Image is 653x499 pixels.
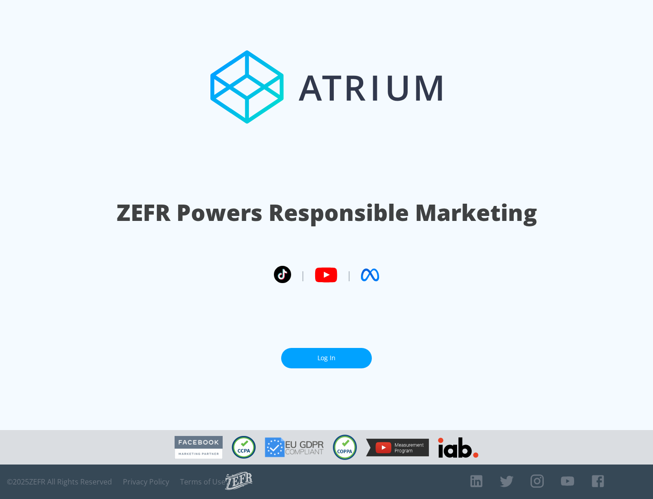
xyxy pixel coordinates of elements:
img: GDPR Compliant [265,437,324,457]
span: | [300,268,306,282]
span: | [346,268,352,282]
img: COPPA Compliant [333,435,357,460]
a: Log In [281,348,372,368]
a: Terms of Use [180,477,225,486]
img: Facebook Marketing Partner [175,436,223,459]
img: IAB [438,437,478,458]
h1: ZEFR Powers Responsible Marketing [117,197,537,228]
img: YouTube Measurement Program [366,439,429,456]
span: © 2025 ZEFR All Rights Reserved [7,477,112,486]
a: Privacy Policy [123,477,169,486]
img: CCPA Compliant [232,436,256,459]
